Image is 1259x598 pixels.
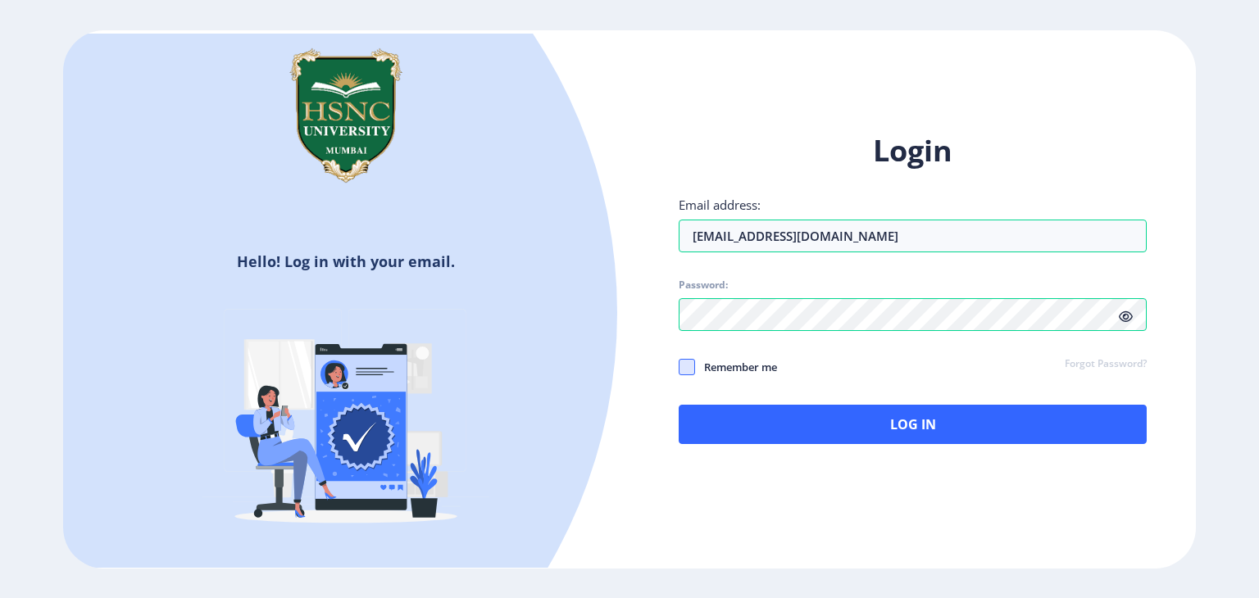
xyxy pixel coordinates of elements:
h1: Login [679,131,1147,170]
a: Register [414,565,489,590]
a: Forgot Password? [1065,357,1147,372]
label: Email address: [679,197,761,213]
label: Password: [679,279,728,292]
span: Remember me [695,357,777,377]
input: Email address [679,220,1147,252]
img: hsnc.png [264,34,428,197]
h5: Don't have an account? [75,564,617,591]
button: Log In [679,405,1147,444]
img: Verified-rafiki.svg [202,278,489,564]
